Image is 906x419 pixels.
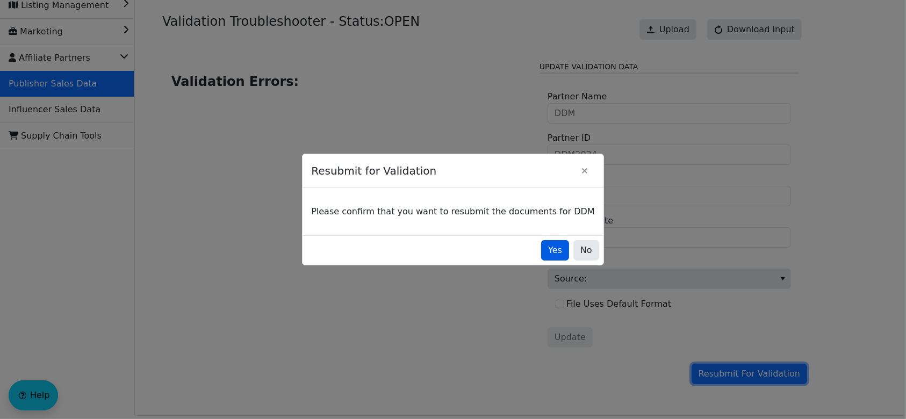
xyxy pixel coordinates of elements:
[573,240,599,261] button: No
[548,244,562,257] span: Yes
[311,157,574,184] span: Resubmit for Validation
[541,240,569,261] button: Yes
[311,205,595,218] p: Please confirm that you want to resubmit the documents for DDM
[574,161,595,181] button: Close
[580,244,592,257] span: No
